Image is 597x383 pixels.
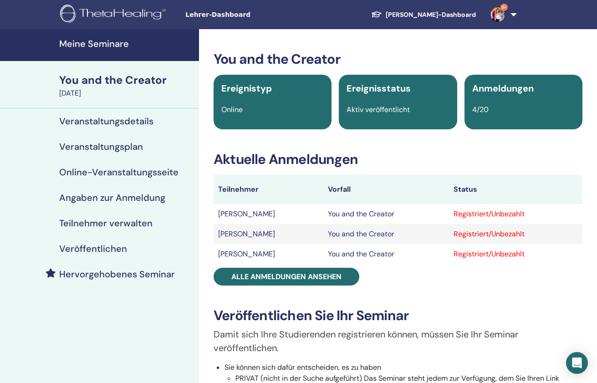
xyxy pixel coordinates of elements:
[347,82,411,94] span: Ereignisstatus
[214,51,582,67] h3: You and the Creator
[214,307,582,324] h3: Veröffentlichen Sie Ihr Seminar
[221,105,243,114] span: Online
[59,72,194,88] div: You and the Creator
[59,243,127,254] h4: Veröffentlichen
[59,167,179,178] h4: Online-Veranstaltungsseite
[59,141,143,152] h4: Veranstaltungsplan
[371,10,382,18] img: graduation-cap-white.svg
[214,268,359,286] a: Alle Anmeldungen ansehen
[472,105,489,114] span: 4/20
[59,218,153,229] h4: Teilnehmer verwalten
[472,82,534,94] span: Anmeldungen
[214,244,323,264] td: [PERSON_NAME]
[323,175,449,204] th: Vorfall
[60,5,169,25] img: logo.png
[214,175,323,204] th: Teilnehmer
[214,151,582,168] h3: Aktuelle Anmeldungen
[454,209,578,220] div: Registriert/Unbezahlt
[454,249,578,260] div: Registriert/Unbezahlt
[59,38,194,49] h4: Meine Seminare
[221,82,272,94] span: Ereignistyp
[59,116,153,127] h4: Veranstaltungsdetails
[323,244,449,264] td: You and the Creator
[59,88,194,99] div: [DATE]
[454,229,578,240] div: Registriert/Unbezahlt
[449,175,582,204] th: Status
[54,72,199,99] a: You and the Creator[DATE]
[364,6,483,23] a: [PERSON_NAME]-Dashboard
[323,204,449,224] td: You and the Creator
[500,4,508,11] span: 9+
[59,192,165,203] h4: Angaben zur Anmeldung
[566,352,588,374] div: Open Intercom Messenger
[214,224,323,244] td: [PERSON_NAME]
[185,10,322,20] span: Lehrer-Dashboard
[59,269,175,280] h4: Hervorgehobenes Seminar
[323,224,449,244] td: You and the Creator
[347,105,410,114] span: Aktiv veröffentlicht
[231,272,342,281] span: Alle Anmeldungen ansehen
[214,204,323,224] td: [PERSON_NAME]
[214,327,582,355] p: Damit sich Ihre Studierenden registrieren können, müssen Sie Ihr Seminar veröffentlichen.
[490,7,505,22] img: default.jpg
